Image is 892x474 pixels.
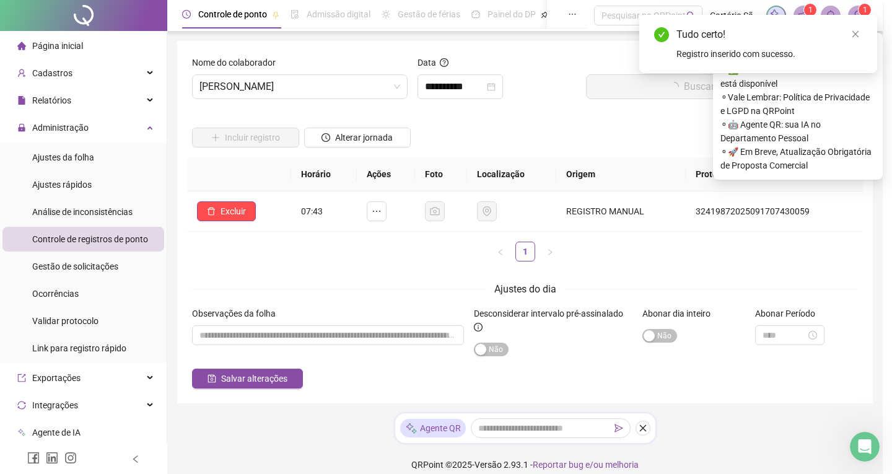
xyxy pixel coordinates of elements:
[720,90,875,118] span: ⚬ Vale Lembrar: Política de Privacidade e LGPD na QRPoint
[850,432,880,462] iframe: Intercom live chat
[849,27,862,41] a: Close
[676,27,862,42] div: Tudo certo!
[720,118,875,145] span: ⚬ 🤖 Agente QR: sua IA no Departamento Pessoal
[654,27,669,42] span: check-circle
[851,30,860,38] span: close
[720,145,875,172] span: ⚬ 🚀 Em Breve, Atualização Obrigatória de Proposta Comercial
[676,47,862,61] div: Registro inserido com sucesso.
